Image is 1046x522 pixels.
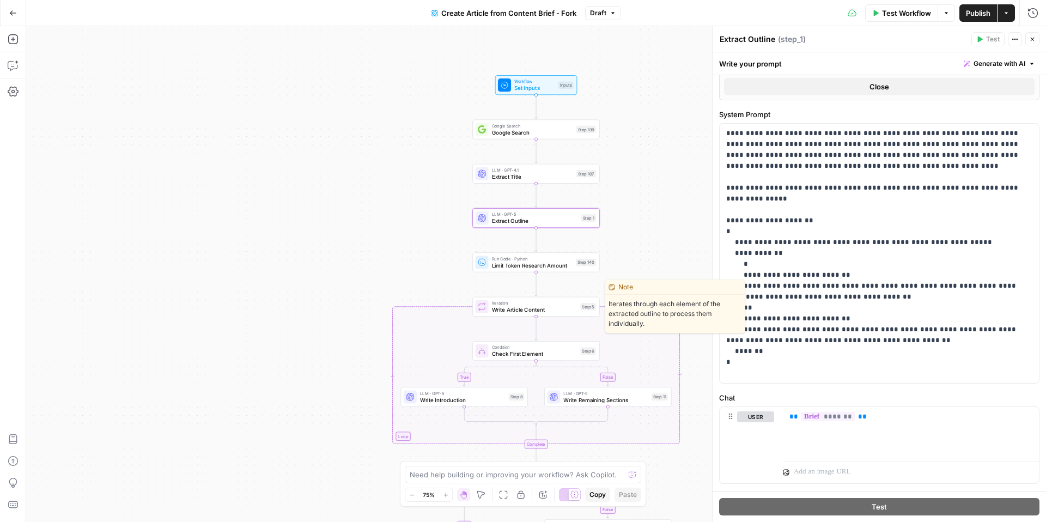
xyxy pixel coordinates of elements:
span: Extract Outline [492,217,578,225]
div: LLM · GPT-5Write Remaining SectionsStep 11 [544,387,671,406]
div: LLM · GPT-5Extract OutlineStep 1 [472,208,599,228]
button: Copy [585,488,610,502]
div: LLM · GPT-4.1Extract TitleStep 107 [472,164,599,184]
div: Step 8 [509,393,525,401]
span: LLM · GPT-5 [563,390,648,397]
label: System Prompt [719,109,1039,120]
button: Draft [585,6,621,20]
div: Complete [472,440,599,449]
span: ( step_1 ) [778,34,806,45]
span: Iteration [492,300,577,306]
span: Close [869,81,889,92]
button: Close [724,78,1035,95]
div: user [720,407,774,483]
span: Workflow [514,78,555,84]
span: Google Search [492,128,573,136]
span: Set Inputs [514,84,555,92]
span: LLM · GPT-5 [492,211,578,217]
g: Edge from step_107 to step_1 [535,184,538,208]
button: Publish [959,4,997,22]
span: Generate with AI [974,59,1025,69]
span: Condition [492,344,577,350]
div: Run Code · PythonLimit Token Research AmountStep 140 [472,252,599,272]
button: Paste [615,488,641,502]
div: Google SearchGoogle SearchStep 139 [472,119,599,139]
label: Chat [719,392,1039,403]
button: Test [719,498,1039,515]
span: Create Article from Content Brief - Fork [441,8,576,19]
span: 75% [423,490,435,499]
div: Note [605,280,745,295]
span: Iterates through each element of the extracted outline to process them individually. [605,295,745,333]
div: WorkflowSet InputsInputs [472,75,599,95]
g: Edge from step_141 to step_142 [536,493,609,519]
div: Write your prompt [713,52,1046,75]
div: Step 6 [580,347,596,355]
div: Step 5 [580,303,596,311]
div: Complete [525,440,548,449]
g: Edge from step_11 to step_6-conditional-end [536,407,608,426]
div: Step 11 [652,393,668,401]
span: Limit Token Research Amount [492,261,573,269]
span: Publish [966,8,990,19]
textarea: Extract Outline [720,34,775,45]
span: Test Workflow [882,8,931,19]
span: Google Search [492,123,573,129]
g: Edge from step_6 to step_8 [463,361,536,386]
g: Edge from step_1 to step_140 [535,228,538,252]
span: Test [872,501,887,512]
span: LLM · GPT-5 [420,390,506,397]
div: Step 1 [581,214,596,222]
span: LLM · GPT-4.1 [492,167,573,173]
div: ConditionCheck First ElementStep 6 [472,341,599,361]
button: user [737,411,774,422]
button: Generate with AI [959,57,1039,71]
g: Edge from step_5 to step_6 [535,317,538,341]
div: Inputs [558,81,574,89]
span: Paste [619,490,637,500]
span: Write Remaining Sections [563,396,648,404]
span: Write Article Content [492,306,577,314]
span: Test [986,34,1000,44]
span: Draft [590,8,606,18]
div: Step 140 [576,259,596,266]
div: Step 107 [576,170,596,178]
g: Edge from step_6 to step_11 [536,361,609,386]
g: Edge from step_139 to step_107 [535,139,538,163]
span: Extract Title [492,173,573,181]
span: Write Introduction [420,396,506,404]
span: Run Code · Python [492,256,573,262]
button: Create Article from Content Brief - Fork [425,4,583,22]
span: Check First Element [492,350,577,358]
g: Edge from step_8 to step_6-conditional-end [464,407,536,426]
button: Test Workflow [865,4,938,22]
g: Edge from start to step_139 [535,95,538,119]
button: Test [971,32,1005,46]
div: LLM · GPT-5Write IntroductionStep 8 [401,387,528,406]
div: Step 139 [576,126,596,133]
span: Copy [589,490,606,500]
div: LoopIterationWrite Article ContentStep 5 [472,297,599,317]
